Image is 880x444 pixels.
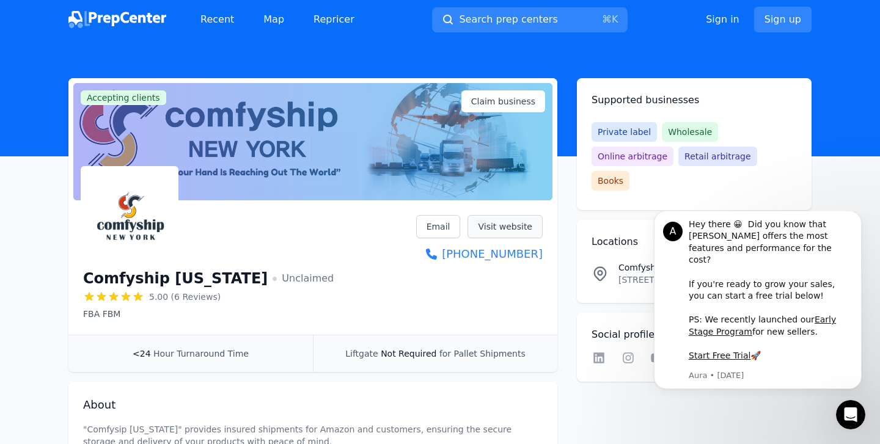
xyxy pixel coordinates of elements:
a: Visit website [468,215,543,238]
span: Not Required [381,349,436,358]
a: Start Free Trial [53,139,115,149]
a: Claim business [461,90,545,112]
h2: Locations [592,235,797,249]
span: business [498,95,535,107]
iframe: Intercom live chat [836,400,865,429]
a: Recent [191,7,244,32]
h2: Supported businesses [592,93,797,107]
p: Comfyship [US_STATE] Location [618,261,754,274]
a: [PHONE_NUMBER] [416,246,543,263]
p: Message from Aura, sent 1w ago [53,159,217,170]
a: Sign in [706,12,739,27]
div: Profile image for Aura [28,10,47,30]
kbd: K [612,13,618,25]
span: Retail arbitrage [678,147,757,166]
span: Claim [471,95,535,107]
a: Repricer [304,7,364,32]
iframe: Intercom notifications message [636,211,880,396]
h1: Comfyship [US_STATE] [83,269,268,288]
b: 🚀 [115,139,125,149]
span: Wholesale [662,122,718,142]
button: Search prep centers⌘K [432,7,628,32]
span: Online arbitrage [592,147,673,166]
span: <24 [133,349,151,358]
span: Private label [592,122,657,142]
span: 5.00 (6 Reviews) [149,291,221,303]
span: for Pallet Shipments [439,349,526,358]
span: Hour Turnaround Time [153,349,249,358]
span: Search prep centers [459,12,557,27]
div: Hey there 😀 Did you know that [PERSON_NAME] offers the most features and performance for the cost... [53,7,217,151]
a: Email [416,215,461,238]
span: Books [592,171,629,191]
a: Map [254,7,294,32]
a: Sign up [754,7,812,32]
img: PrepCenter [68,11,166,28]
span: Accepting clients [81,90,166,105]
span: Unclaimed [273,271,334,286]
div: Message content [53,7,217,157]
kbd: ⌘ [602,13,612,25]
p: [STREET_ADDRESS] [618,274,754,286]
h2: Social profiles [592,327,797,342]
p: FBA FBM [83,308,334,320]
span: Liftgate [345,349,378,358]
img: Comfyship New York [83,169,176,261]
h2: About [83,396,543,413]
